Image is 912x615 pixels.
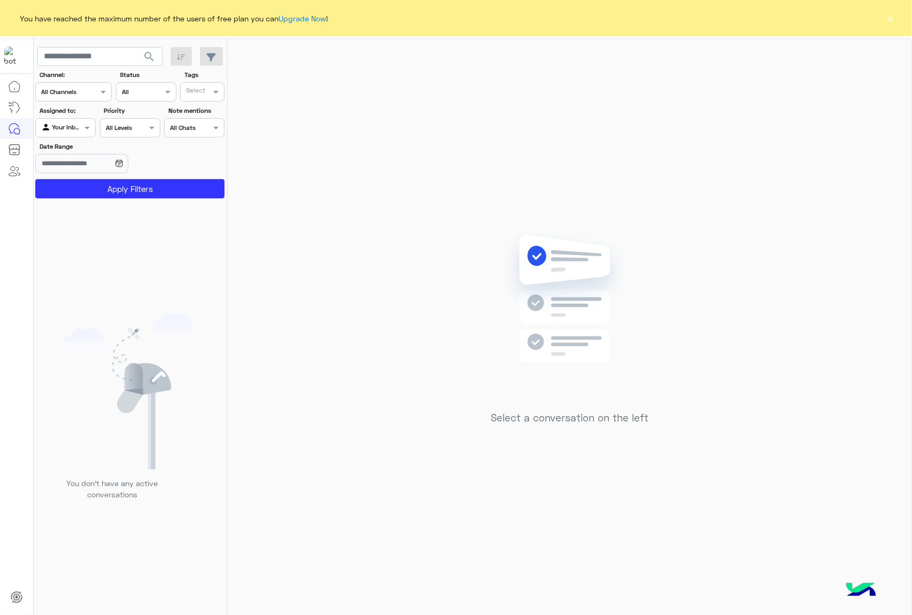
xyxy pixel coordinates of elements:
img: hulul-logo.png [843,572,880,610]
img: no messages [492,226,647,404]
img: empty users [63,313,197,470]
img: 713415422032625 [4,47,24,66]
button: search [136,47,163,70]
label: Date Range [40,142,159,151]
h5: Select a conversation on the left [491,412,648,424]
button: Apply Filters [35,179,225,198]
button: × [885,13,896,24]
p: You don’t have any active conversations [58,478,166,501]
label: Assigned to: [40,106,95,116]
span: You have reached the maximum number of the users of free plan you can ! [20,13,328,24]
label: Tags [184,70,223,80]
label: Status [120,70,175,80]
label: Priority [104,106,159,116]
span: search [143,50,156,63]
label: Note mentions [168,106,223,116]
label: Channel: [40,70,111,80]
div: Select [184,86,205,98]
a: Upgrade Now [279,14,327,23]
